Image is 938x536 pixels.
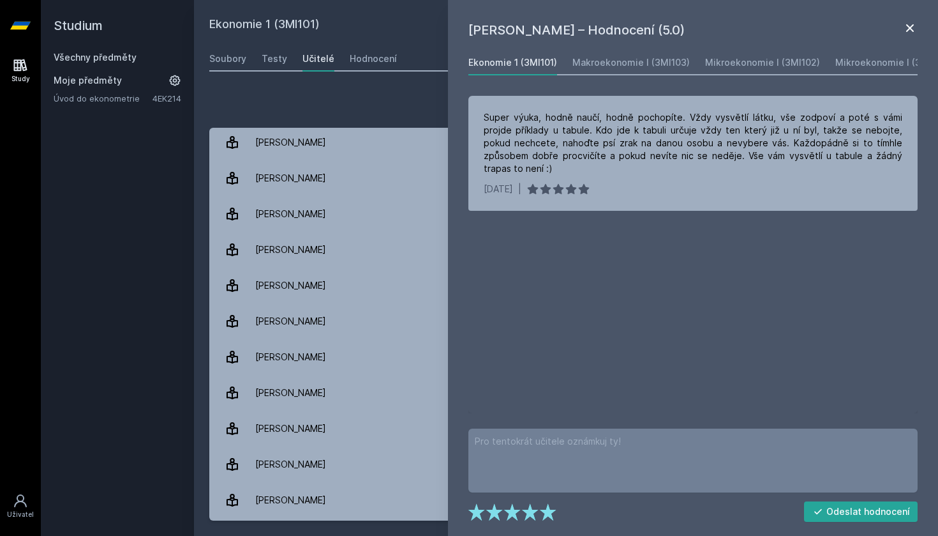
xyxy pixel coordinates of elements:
[255,273,326,298] div: [PERSON_NAME]
[209,160,923,196] a: [PERSON_NAME] 1 hodnocení 2.0
[255,452,326,477] div: [PERSON_NAME]
[7,510,34,519] div: Uživatel
[54,92,153,105] a: Úvod do ekonometrie
[209,411,923,447] a: [PERSON_NAME] 2 hodnocení 2.5
[484,183,513,195] div: [DATE]
[209,482,923,518] a: [PERSON_NAME] 2 hodnocení 4.5
[209,125,923,160] a: [PERSON_NAME] 2 hodnocení 3.0
[255,309,326,334] div: [PERSON_NAME]
[350,52,397,65] div: Hodnocení
[209,196,923,232] a: [PERSON_NAME] 45 hodnocení 3.5
[302,52,334,65] div: Učitelé
[54,52,137,63] a: Všechny předměty
[209,46,246,72] a: Soubory
[255,416,326,441] div: [PERSON_NAME]
[262,46,287,72] a: Testy
[153,93,181,103] a: 4EK214
[302,46,334,72] a: Učitelé
[11,74,30,84] div: Study
[255,130,326,155] div: [PERSON_NAME]
[209,52,246,65] div: Soubory
[209,339,923,375] a: [PERSON_NAME] 1 hodnocení 5.0
[262,52,287,65] div: Testy
[255,344,326,370] div: [PERSON_NAME]
[3,487,38,526] a: Uživatel
[255,380,326,406] div: [PERSON_NAME]
[804,502,918,522] button: Odeslat hodnocení
[209,268,923,303] a: [PERSON_NAME] 2 hodnocení 2.5
[484,111,902,175] div: Super výuka, hodně naučí, hodně pochopíte. Vždy vysvětlí látku, vše zodpoví a poté s vámi projde ...
[3,51,38,90] a: Study
[54,74,122,87] span: Moje předměty
[209,232,923,268] a: [PERSON_NAME] 4 hodnocení 5.0
[255,237,326,263] div: [PERSON_NAME]
[255,201,326,227] div: [PERSON_NAME]
[350,46,397,72] a: Hodnocení
[209,447,923,482] a: [PERSON_NAME] 4 hodnocení 4.0
[255,487,326,513] div: [PERSON_NAME]
[209,375,923,411] a: [PERSON_NAME] 7 hodnocení 4.1
[255,165,326,191] div: [PERSON_NAME]
[209,303,923,339] a: [PERSON_NAME] 5 hodnocení 4.8
[518,183,521,195] div: |
[209,15,780,36] h2: Ekonomie 1 (3MI101)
